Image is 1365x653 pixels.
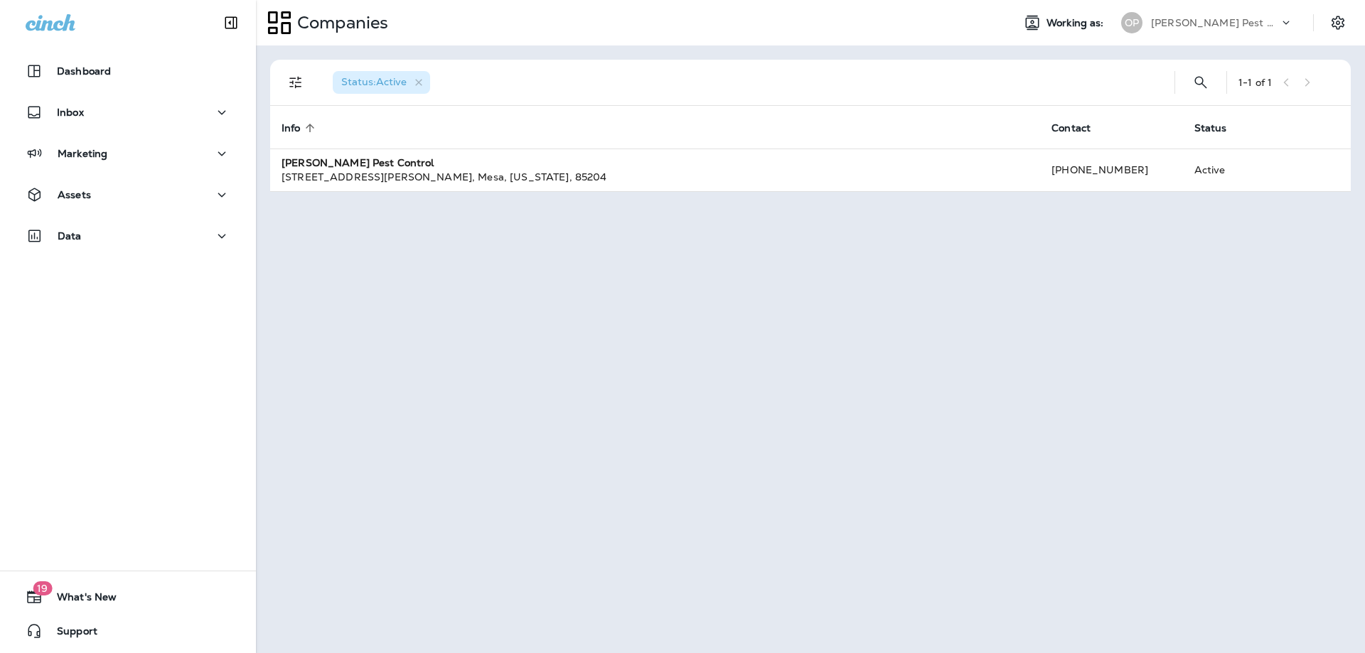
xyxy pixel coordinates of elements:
[14,139,242,168] button: Marketing
[14,98,242,126] button: Inbox
[58,189,91,200] p: Assets
[1121,12,1142,33] div: OP
[341,75,407,88] span: Status : Active
[333,71,430,94] div: Status:Active
[14,180,242,209] button: Assets
[43,625,97,642] span: Support
[1183,149,1274,191] td: Active
[1046,17,1107,29] span: Working as:
[282,68,310,97] button: Filters
[1151,17,1279,28] p: [PERSON_NAME] Pest Control
[43,591,117,608] span: What's New
[1051,122,1109,134] span: Contact
[1325,10,1351,36] button: Settings
[14,583,242,611] button: 19What's New
[211,9,251,37] button: Collapse Sidebar
[282,156,434,169] strong: [PERSON_NAME] Pest Control
[57,107,84,118] p: Inbox
[1051,122,1091,134] span: Contact
[1040,149,1182,191] td: [PHONE_NUMBER]
[1187,68,1215,97] button: Search Companies
[1238,77,1272,88] div: 1 - 1 of 1
[57,65,111,77] p: Dashboard
[282,122,301,134] span: Info
[33,581,52,595] span: 19
[14,57,242,85] button: Dashboard
[282,122,319,134] span: Info
[1194,122,1227,134] span: Status
[58,230,82,242] p: Data
[14,617,242,645] button: Support
[58,148,107,159] p: Marketing
[1194,122,1246,134] span: Status
[14,222,242,250] button: Data
[282,170,1029,184] div: [STREET_ADDRESS][PERSON_NAME] , Mesa , [US_STATE] , 85204
[291,12,388,33] p: Companies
